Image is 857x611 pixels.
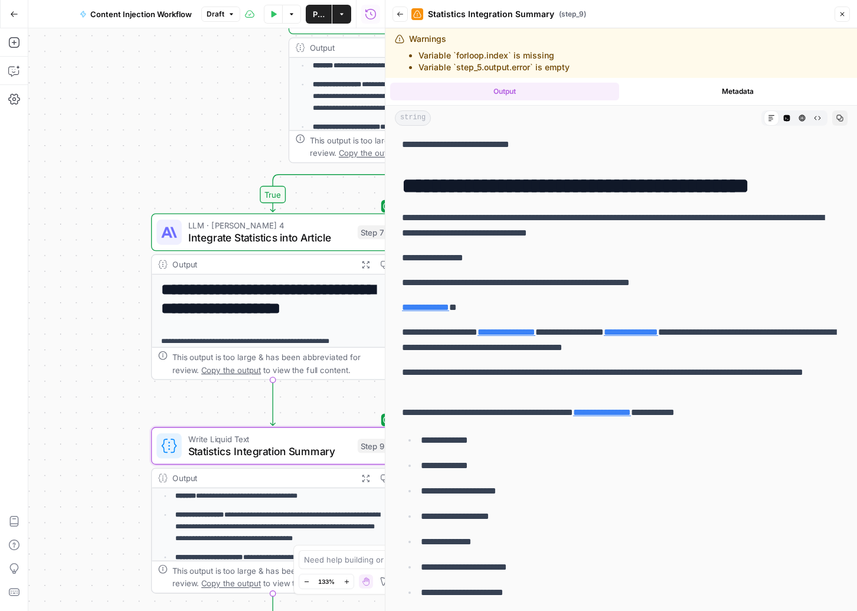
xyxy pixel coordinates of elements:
[559,9,586,19] span: ( step_9 )
[188,219,352,231] span: LLM · [PERSON_NAME] 4
[358,225,388,239] div: Step 7
[310,41,489,54] div: Output
[306,5,332,24] button: Publish
[270,380,275,426] g: Edge from step_7 to step_9
[188,230,352,246] span: Integrate Statistics into Article
[270,163,410,212] g: Edge from step_6 to step_7
[201,6,240,22] button: Draft
[188,443,352,459] span: Statistics Integration Summary
[418,61,570,73] li: Variable `step_5.output.error` is empty
[188,433,352,445] span: Write Liquid Text
[325,13,489,29] span: Check Statistics Availability
[318,577,335,586] span: 133%
[390,83,619,100] button: Output
[172,351,388,376] div: This output is too large & has been abbreviated for review. to view the full content.
[73,5,199,24] button: Content Injection Workflow
[90,8,192,20] span: Content Injection Workflow
[201,365,261,374] span: Copy the output
[428,8,554,20] span: Statistics Integration Summary
[207,9,224,19] span: Draft
[201,579,261,588] span: Copy the output
[409,33,570,73] div: Warnings
[358,439,388,453] div: Step 9
[172,472,351,484] div: Output
[418,50,570,61] li: Variable `forloop.index` is missing
[395,110,431,126] span: string
[172,564,388,590] div: This output is too large & has been abbreviated for review. to view the full content.
[310,134,525,159] div: This output is too large & has been abbreviated for review. to view the full content.
[624,83,853,100] button: Metadata
[339,148,398,158] span: Copy the output
[313,8,325,20] span: Publish
[172,258,351,270] div: Output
